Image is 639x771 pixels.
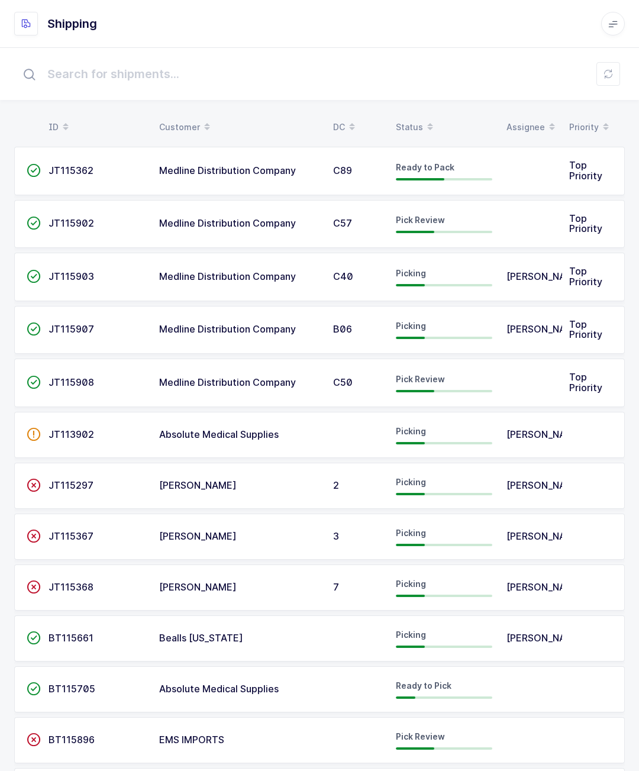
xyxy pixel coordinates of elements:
[506,581,584,593] span: [PERSON_NAME]
[396,321,426,331] span: Picking
[333,117,382,137] div: DC
[47,14,97,33] h1: Shipping
[159,683,279,695] span: Absolute Medical Supplies
[27,632,41,644] span: 
[396,579,426,589] span: Picking
[27,323,41,335] span: 
[333,479,339,491] span: 2
[506,428,584,440] span: [PERSON_NAME]
[159,270,296,282] span: Medline Distribution Company
[333,270,353,282] span: C40
[396,117,492,137] div: Status
[49,117,145,137] div: ID
[333,376,353,388] span: C50
[27,479,41,491] span: 
[27,217,41,229] span: 
[159,323,296,335] span: Medline Distribution Company
[27,376,41,388] span: 
[49,632,93,644] span: BT115661
[396,374,445,384] span: Pick Review
[396,477,426,487] span: Picking
[49,530,93,542] span: JT115367
[506,323,584,335] span: [PERSON_NAME]
[396,680,451,691] span: Ready to Pick
[49,376,94,388] span: JT115908
[49,323,94,335] span: JT115907
[396,528,426,538] span: Picking
[49,270,94,282] span: JT115903
[333,530,339,542] span: 3
[159,632,243,644] span: Bealls [US_STATE]
[333,581,339,593] span: 7
[49,734,95,746] span: BT115896
[27,164,41,176] span: 
[396,426,426,436] span: Picking
[159,217,296,229] span: Medline Distribution Company
[49,428,94,440] span: JT113902
[506,117,555,137] div: Assignee
[506,632,584,644] span: [PERSON_NAME]
[49,581,93,593] span: JT115368
[27,734,41,746] span: 
[506,479,584,491] span: [PERSON_NAME]
[569,371,602,393] span: Top Priority
[159,428,279,440] span: Absolute Medical Supplies
[333,164,352,176] span: C89
[159,164,296,176] span: Medline Distribution Company
[506,270,584,282] span: [PERSON_NAME]
[396,731,445,741] span: Pick Review
[49,479,93,491] span: JT115297
[49,217,94,229] span: JT115902
[27,428,41,440] span: 
[569,265,602,288] span: Top Priority
[27,683,41,695] span: 
[396,630,426,640] span: Picking
[569,318,602,341] span: Top Priority
[159,530,237,542] span: [PERSON_NAME]
[159,734,224,746] span: EMS IMPORTS
[27,530,41,542] span: 
[159,479,237,491] span: [PERSON_NAME]
[506,530,584,542] span: [PERSON_NAME]
[333,217,352,229] span: C57
[49,683,95,695] span: BT115705
[49,164,93,176] span: JT115362
[27,581,41,593] span: 
[159,581,237,593] span: [PERSON_NAME]
[569,159,602,182] span: Top Priority
[396,162,454,172] span: Ready to Pack
[159,376,296,388] span: Medline Distribution Company
[396,215,445,225] span: Pick Review
[333,323,352,335] span: B06
[27,270,41,282] span: 
[569,212,602,235] span: Top Priority
[14,55,625,93] input: Search for shipments...
[396,268,426,278] span: Picking
[159,117,319,137] div: Customer
[569,117,613,137] div: Priority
